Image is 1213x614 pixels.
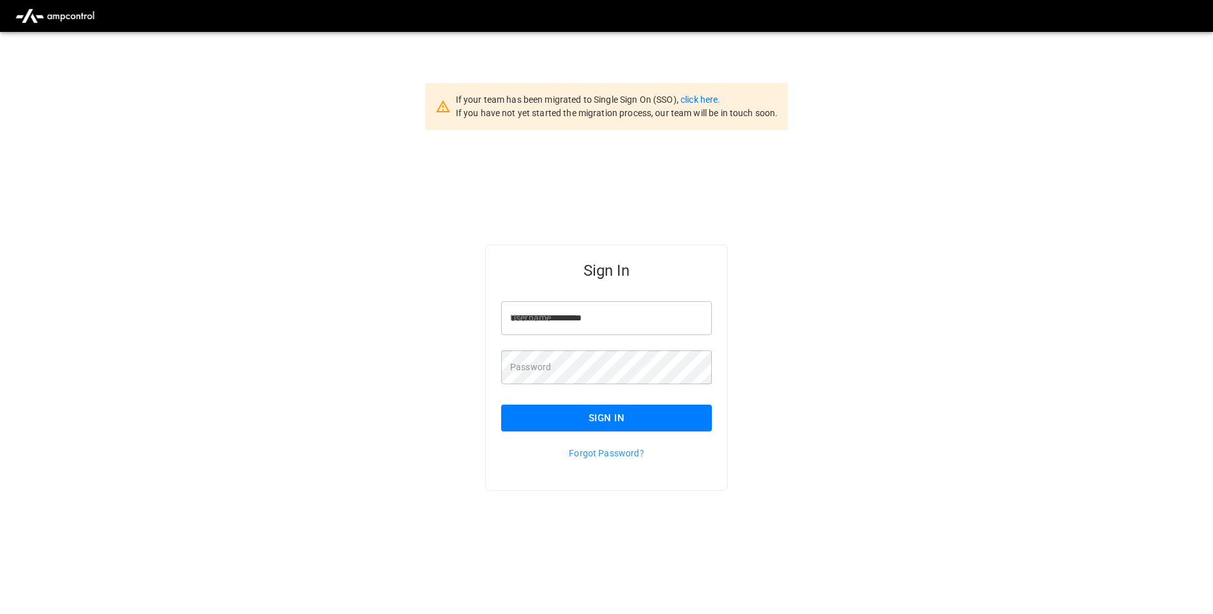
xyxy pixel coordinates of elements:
p: Forgot Password? [501,447,712,460]
span: If you have not yet started the migration process, our team will be in touch soon. [456,108,778,118]
a: click here. [681,94,720,105]
h5: Sign In [501,260,712,281]
img: ampcontrol.io logo [10,4,100,28]
button: Sign In [501,405,712,431]
span: If your team has been migrated to Single Sign On (SSO), [456,94,681,105]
